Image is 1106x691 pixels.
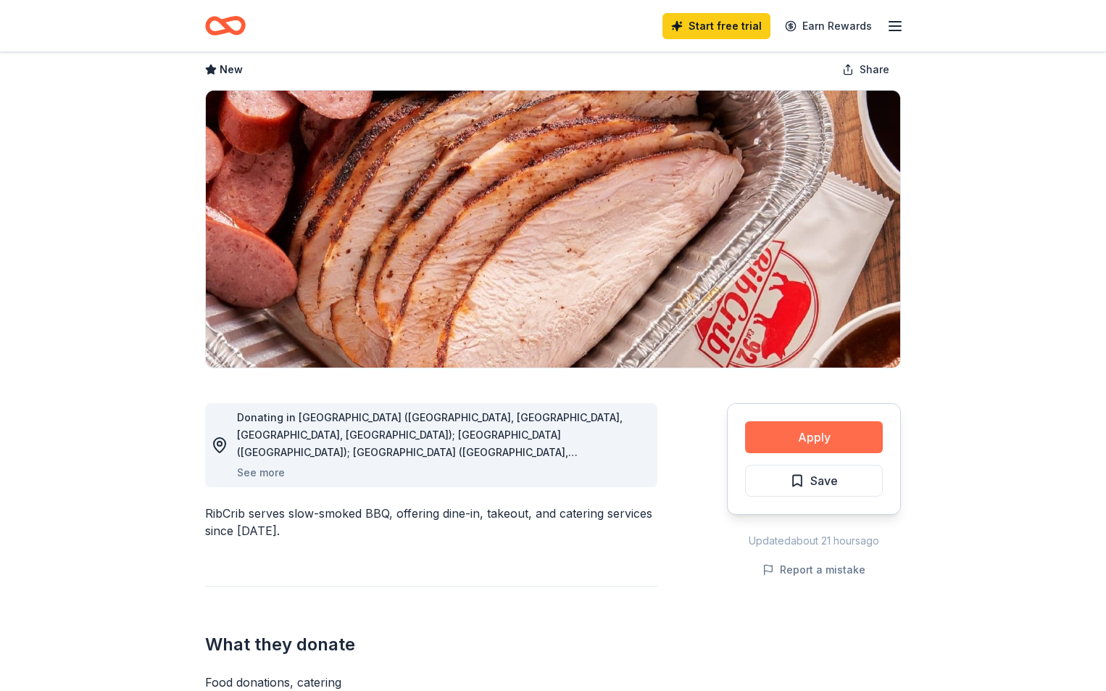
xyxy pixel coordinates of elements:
[776,13,881,39] a: Earn Rewards
[810,471,838,490] span: Save
[205,9,246,43] a: Home
[762,561,865,579] button: Report a mistake
[205,633,657,656] h2: What they donate
[831,55,901,84] button: Share
[237,411,623,563] span: Donating in [GEOGRAPHIC_DATA] ([GEOGRAPHIC_DATA], [GEOGRAPHIC_DATA], [GEOGRAPHIC_DATA], [GEOGRAPH...
[206,91,900,368] img: Image for RibCrib
[220,61,243,78] span: New
[237,464,285,481] button: See more
[860,61,889,78] span: Share
[205,674,657,691] div: Food donations, catering
[727,532,901,550] div: Updated about 21 hours ago
[745,465,883,497] button: Save
[745,421,883,453] button: Apply
[662,13,770,39] a: Start free trial
[205,505,657,539] div: RibCrib serves slow-smoked BBQ, offering dine-in, takeout, and catering services since [DATE].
